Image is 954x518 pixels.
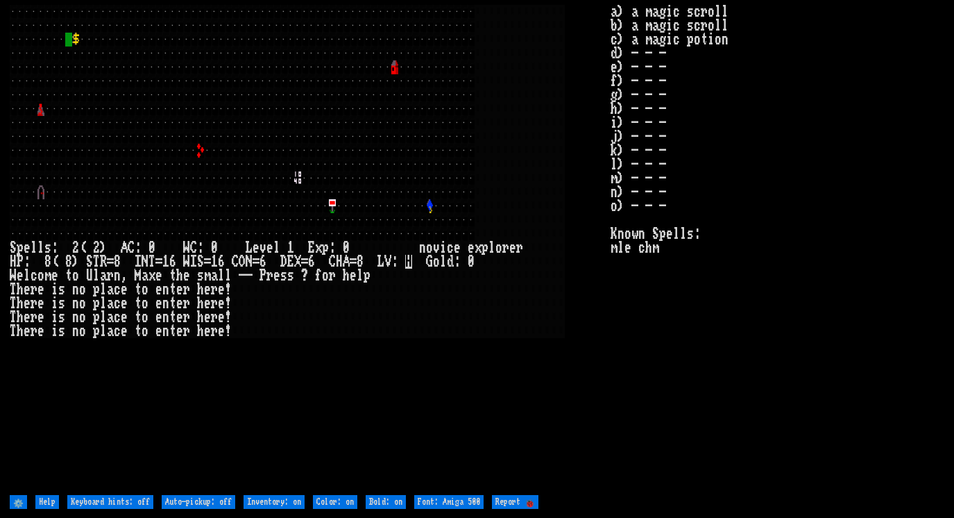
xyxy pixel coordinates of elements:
[162,296,169,310] div: n
[100,324,107,338] div: l
[37,296,44,310] div: e
[114,296,121,310] div: c
[17,283,24,296] div: h
[79,241,86,255] div: (
[440,255,447,269] div: l
[24,324,31,338] div: e
[190,255,197,269] div: I
[93,283,100,296] div: p
[135,324,142,338] div: t
[24,241,31,255] div: e
[218,255,225,269] div: 6
[10,255,17,269] div: H
[259,241,266,255] div: v
[294,255,301,269] div: X
[391,255,398,269] div: :
[162,324,169,338] div: n
[204,255,211,269] div: =
[253,255,259,269] div: =
[86,255,93,269] div: S
[58,310,65,324] div: s
[211,296,218,310] div: r
[244,495,305,509] input: Inventory: on
[611,5,944,492] stats: a) a magic scroll b) a magic scroll c) a magic potion d) - - - e) - - - f) - - - g) - - - h) - - ...
[93,324,100,338] div: p
[516,241,523,255] div: r
[162,495,235,509] input: Auto-pickup: off
[65,255,72,269] div: 8
[17,255,24,269] div: P
[204,269,211,283] div: m
[86,269,93,283] div: U
[37,241,44,255] div: l
[24,269,31,283] div: l
[239,255,246,269] div: O
[266,241,273,255] div: e
[287,255,294,269] div: E
[93,241,100,255] div: 2
[37,269,44,283] div: o
[357,269,364,283] div: l
[287,269,294,283] div: s
[301,269,308,283] div: ?
[336,255,343,269] div: H
[44,241,51,255] div: s
[454,241,461,255] div: e
[79,296,86,310] div: o
[366,495,406,509] input: Bold: on
[114,283,121,296] div: c
[162,310,169,324] div: n
[454,255,461,269] div: :
[169,296,176,310] div: t
[37,283,44,296] div: e
[246,241,253,255] div: L
[121,283,128,296] div: e
[44,255,51,269] div: 8
[72,296,79,310] div: n
[58,296,65,310] div: s
[414,495,484,509] input: Font: Amiga 500
[72,310,79,324] div: n
[197,324,204,338] div: h
[329,255,336,269] div: C
[72,255,79,269] div: )
[148,255,155,269] div: T
[440,241,447,255] div: i
[51,283,58,296] div: i
[246,269,253,283] div: -
[176,324,183,338] div: e
[142,310,148,324] div: o
[225,310,232,324] div: !
[58,324,65,338] div: s
[100,283,107,296] div: l
[218,310,225,324] div: e
[350,269,357,283] div: e
[121,296,128,310] div: e
[17,296,24,310] div: h
[197,310,204,324] div: h
[72,269,79,283] div: o
[107,296,114,310] div: a
[10,495,27,509] input: ⚙️
[58,283,65,296] div: s
[225,324,232,338] div: !
[24,283,31,296] div: e
[169,269,176,283] div: t
[114,269,121,283] div: n
[24,310,31,324] div: e
[183,283,190,296] div: r
[253,241,259,255] div: e
[24,255,31,269] div: :
[225,283,232,296] div: !
[37,324,44,338] div: e
[176,296,183,310] div: e
[155,310,162,324] div: e
[10,310,17,324] div: T
[72,324,79,338] div: n
[51,324,58,338] div: i
[482,241,488,255] div: p
[246,255,253,269] div: N
[155,269,162,283] div: e
[315,269,322,283] div: f
[218,269,225,283] div: l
